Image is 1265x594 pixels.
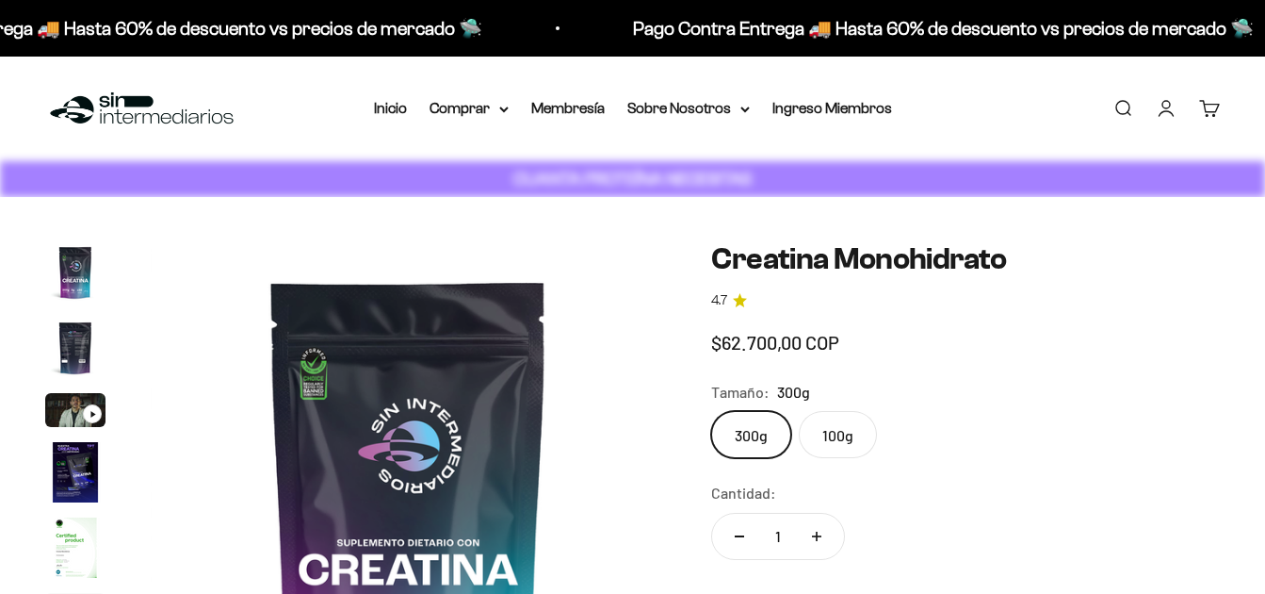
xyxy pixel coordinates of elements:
[777,380,810,404] span: 300g
[711,290,1220,311] a: 4.74.7 de 5.0 estrellas
[711,327,839,357] sale-price: $62.700,00 COP
[45,518,105,584] button: Ir al artículo 5
[45,442,105,503] img: Creatina Monohidrato
[45,518,105,578] img: Creatina Monohidrato
[789,514,844,559] button: Aumentar cantidad
[712,514,767,559] button: Reducir cantidad
[711,242,1220,275] h1: Creatina Monohidrato
[711,380,770,404] legend: Tamaño:
[531,100,605,116] a: Membresía
[45,318,105,384] button: Ir al artículo 2
[45,318,105,378] img: Creatina Monohidrato
[45,242,105,308] button: Ir al artículo 1
[45,393,105,433] button: Ir al artículo 3
[772,100,892,116] a: Ingreso Miembros
[513,169,752,189] strong: CUANTA PROTEÍNA NECESITAS
[633,13,1254,43] p: Pago Contra Entrega 🚚 Hasta 60% de descuento vs precios de mercado 🛸
[374,100,407,116] a: Inicio
[711,481,776,505] label: Cantidad:
[627,96,750,121] summary: Sobre Nosotros
[45,242,105,303] img: Creatina Monohidrato
[711,290,727,311] span: 4.7
[45,442,105,508] button: Ir al artículo 4
[430,96,509,121] summary: Comprar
